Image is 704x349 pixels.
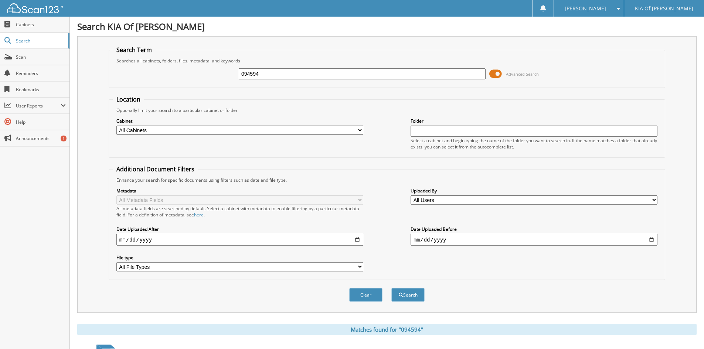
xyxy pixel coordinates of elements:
label: Metadata [116,188,363,194]
legend: Additional Document Filters [113,165,198,173]
label: File type [116,254,363,261]
div: Optionally limit your search to a particular cabinet or folder [113,107,661,113]
span: Reminders [16,70,66,76]
span: [PERSON_NAME] [565,6,606,11]
label: Folder [411,118,657,124]
div: Enhance your search for specific documents using filters such as date and file type. [113,177,661,183]
span: KIA Of [PERSON_NAME] [635,6,693,11]
label: Cabinet [116,118,363,124]
legend: Location [113,95,144,103]
span: Advanced Search [506,71,539,77]
div: 1 [61,136,67,141]
span: Help [16,119,66,125]
input: end [411,234,657,246]
label: Date Uploaded After [116,226,363,232]
div: Matches found for "094594" [77,324,697,335]
legend: Search Term [113,46,156,54]
span: User Reports [16,103,61,109]
span: Announcements [16,135,66,141]
a: here [194,212,204,218]
label: Date Uploaded Before [411,226,657,232]
span: Bookmarks [16,86,66,93]
div: All metadata fields are searched by default. Select a cabinet with metadata to enable filtering b... [116,205,363,218]
span: Search [16,38,65,44]
img: scan123-logo-white.svg [7,3,63,13]
button: Clear [349,288,382,302]
input: start [116,234,363,246]
button: Search [391,288,425,302]
span: Cabinets [16,21,66,28]
span: Scan [16,54,66,60]
label: Uploaded By [411,188,657,194]
h1: Search KIA Of [PERSON_NAME] [77,20,697,32]
div: Select a cabinet and begin typing the name of the folder you want to search in. If the name match... [411,137,657,150]
div: Searches all cabinets, folders, files, metadata, and keywords [113,58,661,64]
